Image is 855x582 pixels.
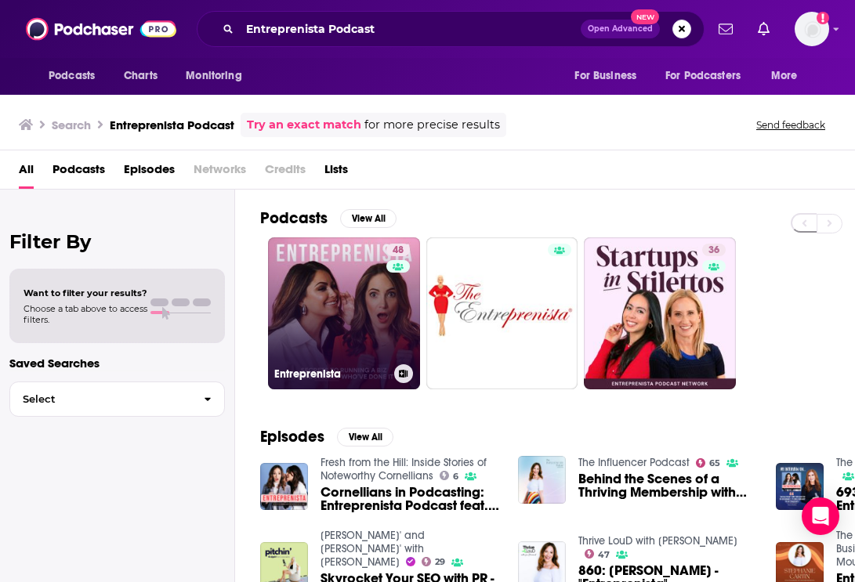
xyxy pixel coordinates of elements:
[752,16,776,42] a: Show notifications dropdown
[795,12,829,46] span: Logged in as alignPR
[578,472,757,499] span: Behind the Scenes of a Thriving Membership with Entreprenista’s [PERSON_NAME]
[453,473,458,480] span: 6
[340,209,397,228] button: View All
[260,427,393,446] a: EpisodesView All
[422,557,446,566] a: 29
[598,551,610,559] span: 47
[574,65,636,87] span: For Business
[9,230,225,253] h2: Filter By
[260,463,308,511] img: Cornellians in Podcasting: Entreprenista Podcast feat. Gwen Whiting '98
[631,9,659,24] span: New
[24,287,147,298] span: Want to filter your results?
[19,157,34,189] a: All
[393,243,404,258] span: 48
[655,61,763,91] button: open menu
[696,458,721,468] a: 65
[776,463,824,511] img: 693 Interview Replay: Entreprenista
[260,208,397,228] a: PodcastsView All
[9,381,225,417] button: Select
[585,549,610,559] a: 47
[110,117,234,132] h3: Entreprenista Podcast
[578,456,690,469] a: The Influencer Podcast
[518,456,566,504] img: Behind the Scenes of a Thriving Membership with Entreprenista’s Stephanie Cartin
[274,367,388,381] h3: Entreprenista
[321,486,499,512] span: Cornellians in Podcasting: Entreprenista Podcast feat. [PERSON_NAME] '98
[708,243,719,258] span: 36
[795,12,829,46] button: Show profile menu
[665,65,741,87] span: For Podcasters
[563,61,656,91] button: open menu
[26,14,176,44] img: Podchaser - Follow, Share and Rate Podcasts
[702,244,726,256] a: 36
[38,61,115,91] button: open menu
[760,61,817,91] button: open menu
[771,65,798,87] span: More
[578,472,757,499] a: Behind the Scenes of a Thriving Membership with Entreprenista’s Stephanie Cartin
[584,237,736,389] a: 36
[709,460,720,467] span: 65
[24,303,147,325] span: Choose a tab above to access filters.
[186,65,241,87] span: Monitoring
[194,157,246,189] span: Networks
[260,208,328,228] h2: Podcasts
[752,118,830,132] button: Send feedback
[175,61,262,91] button: open menu
[240,16,581,42] input: Search podcasts, credits, & more...
[578,534,737,548] a: Thrive LouD with Lou Diamond
[124,65,158,87] span: Charts
[321,456,487,483] a: Fresh from the Hill: Inside Stories of Noteworthy Cornellians
[49,65,95,87] span: Podcasts
[52,117,91,132] h3: Search
[10,394,191,404] span: Select
[435,559,445,566] span: 29
[268,237,420,389] a: 48Entreprenista
[802,497,839,535] div: Open Intercom Messenger
[197,11,705,47] div: Search podcasts, credits, & more...
[260,427,324,446] h2: Episodes
[114,61,167,91] a: Charts
[440,471,459,480] a: 6
[321,529,425,569] a: Pitchin' and Sippin' with Lexie Smith
[265,157,306,189] span: Credits
[588,25,653,33] span: Open Advanced
[53,157,105,189] a: Podcasts
[9,356,225,371] p: Saved Searches
[321,486,499,512] a: Cornellians in Podcasting: Entreprenista Podcast feat. Gwen Whiting '98
[337,428,393,446] button: View All
[124,157,175,189] a: Episodes
[247,116,361,134] a: Try an exact match
[386,244,410,256] a: 48
[324,157,348,189] a: Lists
[712,16,739,42] a: Show notifications dropdown
[795,12,829,46] img: User Profile
[817,12,829,24] svg: Add a profile image
[364,116,500,134] span: for more precise results
[581,20,660,38] button: Open AdvancedNew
